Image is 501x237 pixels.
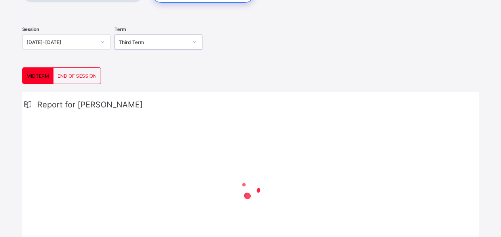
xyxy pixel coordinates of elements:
span: END OF SESSION [57,73,97,79]
span: MIDTERM [27,73,49,79]
span: Term [114,27,126,32]
div: Third Term [119,39,188,45]
span: Report for [PERSON_NAME] [37,100,143,109]
span: Session [22,27,39,32]
div: [DATE]-[DATE] [27,39,96,45]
